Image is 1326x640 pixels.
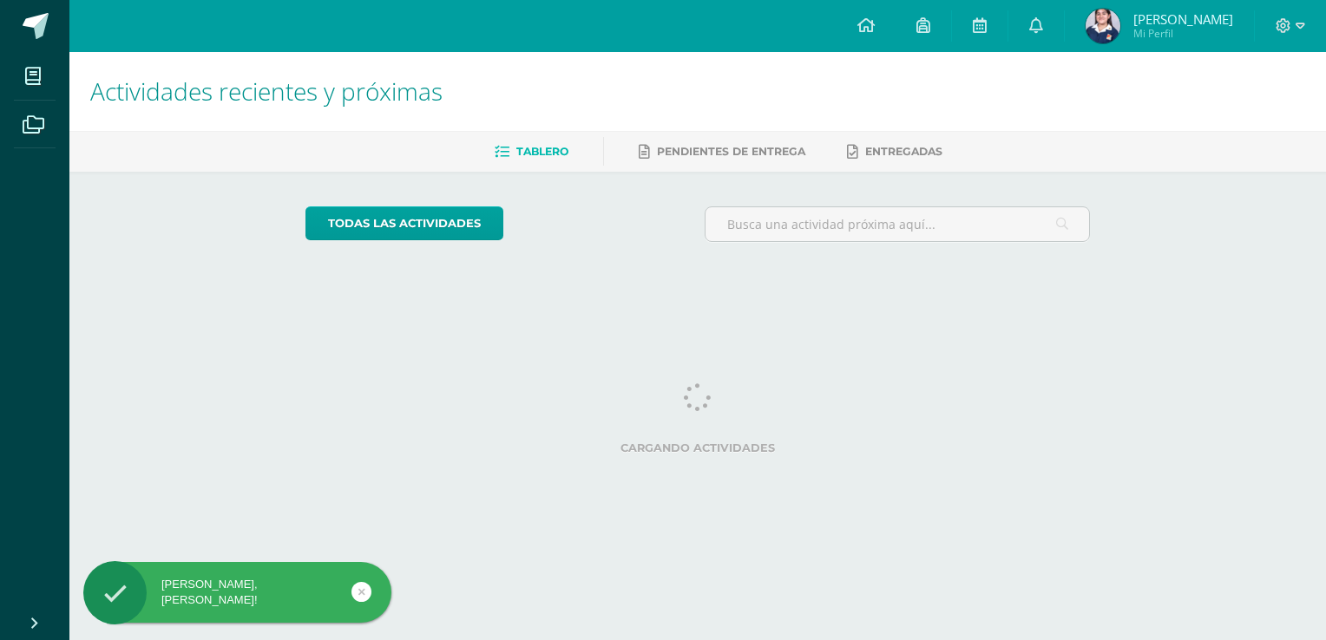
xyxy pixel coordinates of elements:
span: Tablero [516,145,568,158]
a: Entregadas [847,138,942,166]
input: Busca una actividad próxima aquí... [706,207,1090,241]
a: Tablero [495,138,568,166]
span: Pendientes de entrega [657,145,805,158]
label: Cargando actividades [305,441,1091,454]
span: Entregadas [865,145,942,158]
a: Pendientes de entrega [639,138,805,166]
span: Mi Perfil [1133,26,1233,41]
span: Actividades recientes y próximas [90,75,443,108]
div: [PERSON_NAME], [PERSON_NAME]! [83,577,391,608]
img: 4b1dc149380fb1920df637ae2a08d31d.png [1086,9,1120,43]
a: todas las Actividades [305,206,503,240]
span: [PERSON_NAME] [1133,10,1233,28]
